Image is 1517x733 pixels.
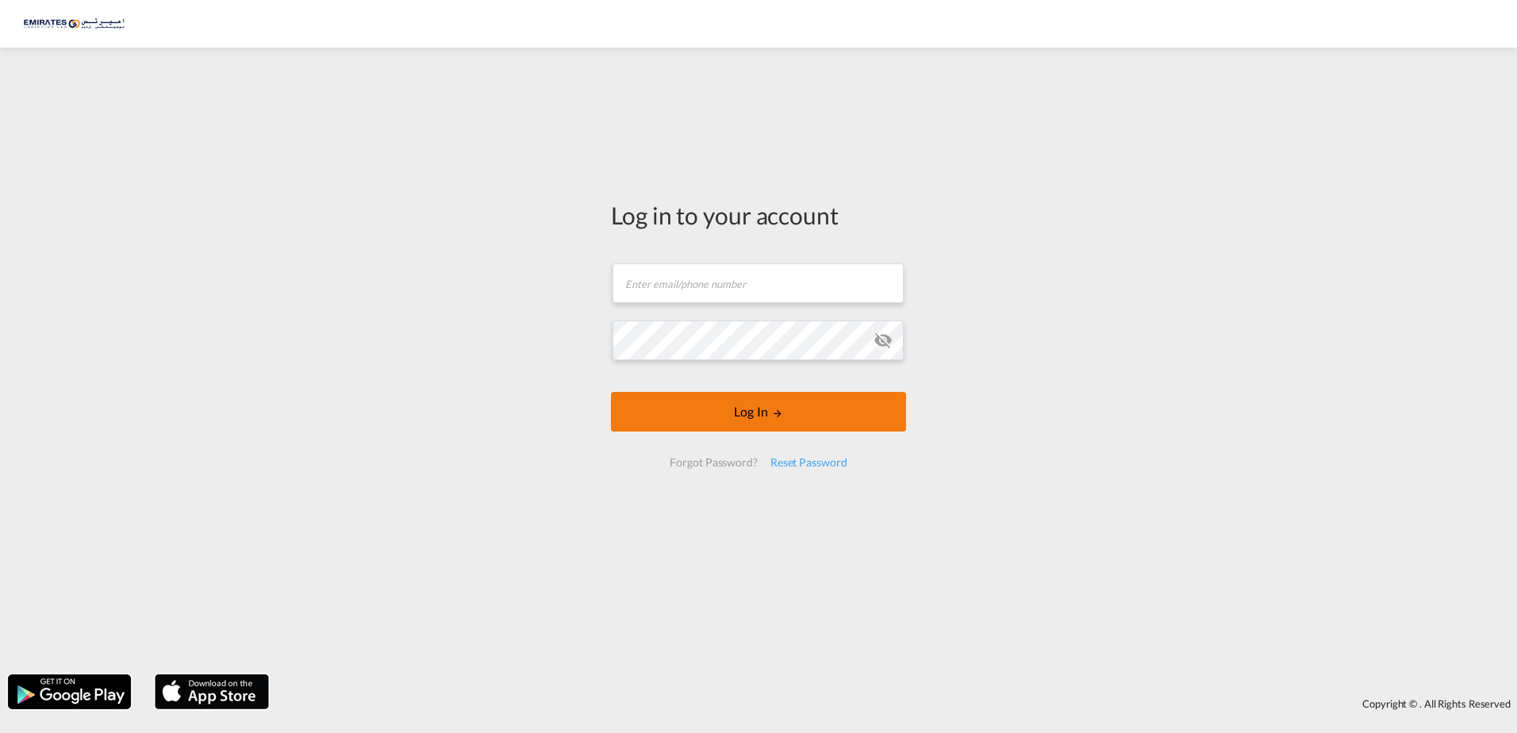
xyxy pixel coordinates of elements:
button: LOGIN [611,392,906,432]
input: Enter email/phone number [613,263,904,303]
div: Copyright © . All Rights Reserved [277,690,1517,717]
md-icon: icon-eye-off [874,331,893,350]
div: Log in to your account [611,198,906,232]
div: Forgot Password? [663,448,763,477]
img: apple.png [153,673,271,711]
img: c67187802a5a11ec94275b5db69a26e6.png [24,6,131,42]
div: Reset Password [764,448,854,477]
img: google.png [6,673,132,711]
